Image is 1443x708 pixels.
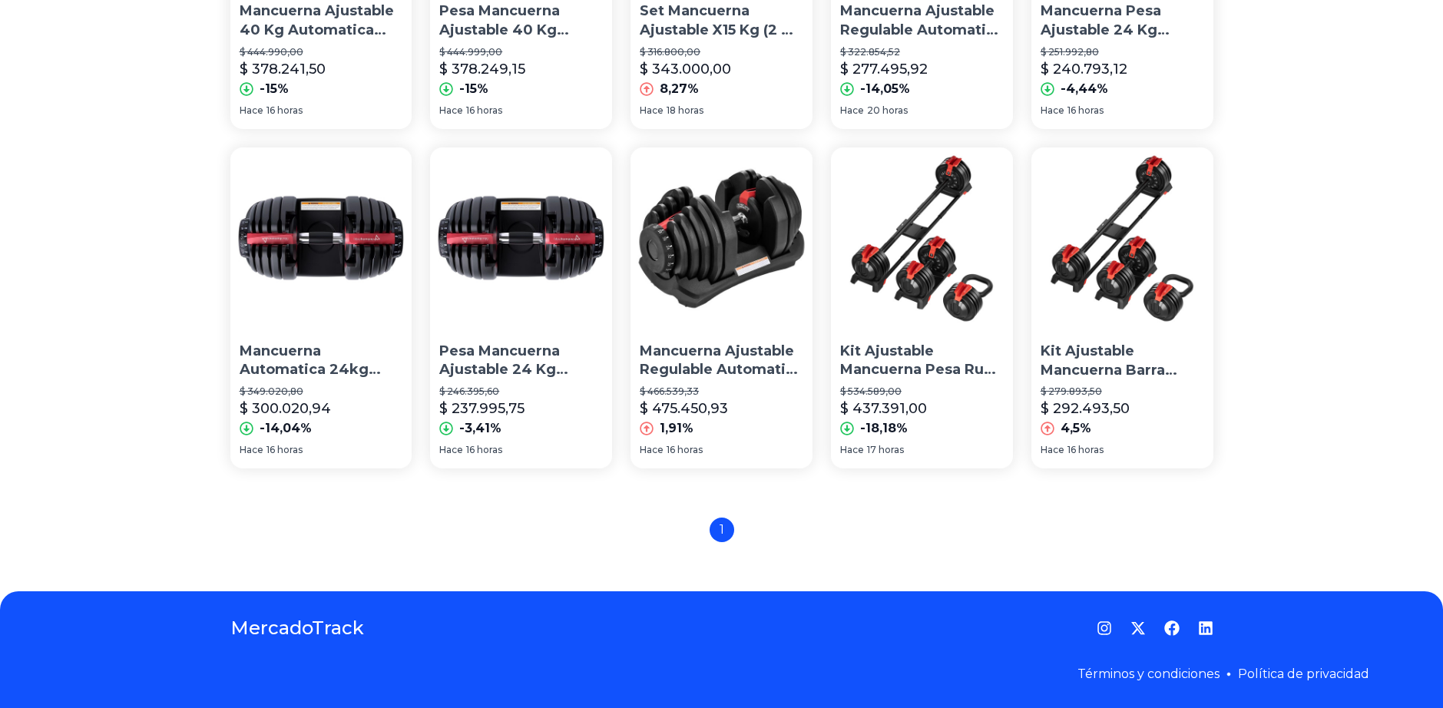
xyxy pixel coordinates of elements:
[1097,620,1112,636] a: Instagram
[630,147,813,329] img: Mancuerna Ajustable Regulable Automatica 5 - 40 Kg Maciza
[240,398,331,419] p: $ 300.020,94
[1041,58,1127,80] p: $ 240.793,12
[831,147,1013,468] a: Kit Ajustable Mancuerna Pesa Rusa Barra 3 En 1 Regulable GymKit Ajustable Mancuerna Pesa Rusa Bar...
[1041,104,1064,117] span: Hace
[260,419,312,438] p: -14,04%
[1031,147,1213,468] a: Kit Ajustable Mancuerna Barra Pesa Rusa 3 En 1 Gym RegulableKit Ajustable Mancuerna Barra Pesa Ru...
[439,2,603,40] p: Pesa Mancuerna Ajustable 40 Kg Regulable Gym Base Automatica
[660,419,693,438] p: 1,91%
[840,58,928,80] p: $ 277.495,92
[240,104,263,117] span: Hace
[439,104,463,117] span: Hace
[240,58,326,80] p: $ 378.241,50
[867,444,904,456] span: 17 horas
[266,444,303,456] span: 16 horas
[640,398,728,419] p: $ 475.450,93
[630,147,813,468] a: Mancuerna Ajustable Regulable Automatica 5 - 40 Kg MacizaMancuerna Ajustable Regulable Automatica...
[840,385,1004,398] p: $ 534.589,00
[466,444,502,456] span: 16 horas
[230,616,364,640] a: MercadoTrack
[230,147,412,468] a: Mancuerna Automatica 24kg Ajustable Maciza Reforzada FitnessMancuerna Automatica 24kg Ajustable M...
[640,444,664,456] span: Hace
[840,342,1004,380] p: Kit Ajustable Mancuerna Pesa Rusa Barra 3 En 1 Regulable Gym
[1067,104,1104,117] span: 16 horas
[240,2,403,40] p: Mancuerna Ajustable 40 Kg Automatica Regulable Gimnasio Pro
[667,444,703,456] span: 16 horas
[640,385,803,398] p: $ 466.539,33
[867,104,908,117] span: 20 horas
[1077,667,1220,681] a: Términos y condiciones
[459,80,488,98] p: -15%
[1041,444,1064,456] span: Hace
[1041,342,1204,380] p: Kit Ajustable Mancuerna Barra Pesa Rusa 3 En 1 Gym Regulable
[439,342,603,380] p: Pesa Mancuerna Ajustable 24 Kg Regulable Maciza Automatica
[1041,46,1204,58] p: $ 251.992,80
[1061,80,1108,98] p: -4,44%
[660,80,699,98] p: 8,27%
[459,419,501,438] p: -3,41%
[439,58,525,80] p: $ 378.249,15
[640,104,664,117] span: Hace
[1067,444,1104,456] span: 16 horas
[266,104,303,117] span: 16 horas
[439,398,525,419] p: $ 237.995,75
[240,444,263,456] span: Hace
[640,2,803,40] p: Set Mancuerna Ajustable X15 Kg (2 X 6,8 Kg Mas Barra)
[860,419,908,438] p: -18,18%
[1041,2,1204,40] p: Mancuerna Pesa Ajustable 24 Kg Regulable Maciza Automatica
[1164,620,1180,636] a: Facebook
[1198,620,1213,636] a: LinkedIn
[840,2,1004,40] p: Mancuerna Ajustable Regulable Automatica 2.5 - 16 Kg Maciza
[1130,620,1146,636] a: Twitter
[230,147,412,329] img: Mancuerna Automatica 24kg Ajustable Maciza Reforzada Fitness
[860,80,910,98] p: -14,05%
[667,104,703,117] span: 18 horas
[640,342,803,380] p: Mancuerna Ajustable Regulable Automatica 5 - 40 Kg Maciza
[1061,419,1091,438] p: 4,5%
[439,385,603,398] p: $ 246.395,60
[1031,147,1213,329] img: Kit Ajustable Mancuerna Barra Pesa Rusa 3 En 1 Gym Regulable
[260,80,289,98] p: -15%
[640,58,731,80] p: $ 343.000,00
[1238,667,1369,681] a: Política de privacidad
[840,46,1004,58] p: $ 322.854,52
[840,104,864,117] span: Hace
[831,147,1013,329] img: Kit Ajustable Mancuerna Pesa Rusa Barra 3 En 1 Regulable Gym
[240,342,403,380] p: Mancuerna Automatica 24kg Ajustable Maciza Reforzada Fitness
[439,46,603,58] p: $ 444.999,00
[430,147,612,329] img: Pesa Mancuerna Ajustable 24 Kg Regulable Maciza Automatica
[1041,385,1204,398] p: $ 279.893,50
[466,104,502,117] span: 16 horas
[240,46,403,58] p: $ 444.990,00
[840,398,927,419] p: $ 437.391,00
[430,147,612,468] a: Pesa Mancuerna Ajustable 24 Kg Regulable Maciza AutomaticaPesa Mancuerna Ajustable 24 Kg Regulabl...
[840,444,864,456] span: Hace
[240,385,403,398] p: $ 349.020,80
[640,46,803,58] p: $ 316.800,00
[439,444,463,456] span: Hace
[1041,398,1130,419] p: $ 292.493,50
